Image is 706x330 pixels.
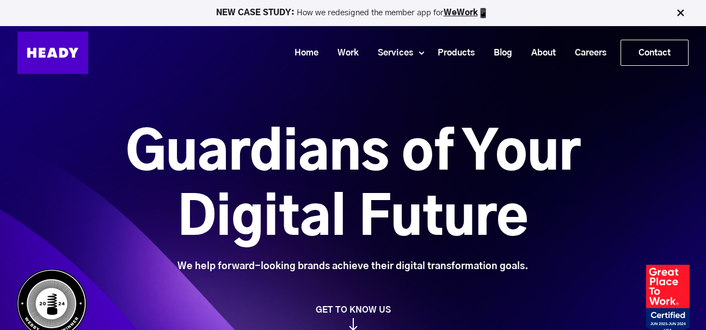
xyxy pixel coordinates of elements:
a: Careers [561,43,612,63]
a: WeWork [444,9,478,17]
a: Services [364,43,419,63]
a: Blog [480,43,518,63]
h1: Guardians of Your Digital Future [65,121,641,252]
div: We help forward-looking brands achieve their digital transformation goals. [65,260,641,272]
a: Work [324,43,364,63]
strong: NEW CASE STUDY: [216,9,297,17]
a: Products [424,43,480,63]
a: Home [281,43,324,63]
img: Heady_Logo_Web-01 (1) [17,32,88,74]
img: Close Bar [675,8,686,18]
p: How we redesigned the member app for [5,8,701,18]
img: app emoji [478,8,489,18]
a: Contact [621,40,688,65]
a: About [518,43,561,63]
div: Navigation Menu [99,40,689,66]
